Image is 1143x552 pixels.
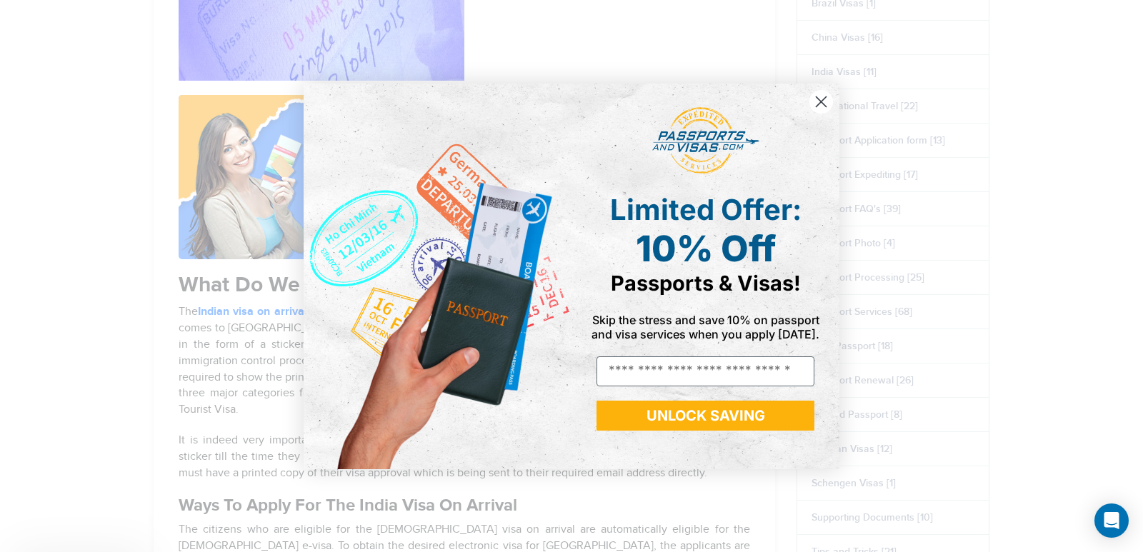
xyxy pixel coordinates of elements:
span: Skip the stress and save 10% on passport and visa services when you apply [DATE]. [592,313,819,341]
span: Passports & Visas! [611,271,801,296]
div: Open Intercom Messenger [1094,503,1129,538]
button: Close dialog [809,89,834,114]
span: 10% Off [636,227,776,270]
img: passports and visas [652,107,759,174]
button: UNLOCK SAVING [597,401,814,431]
img: de9cda0d-0715-46ca-9a25-073762a91ba7.png [304,84,571,469]
span: Limited Offer: [610,192,802,227]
